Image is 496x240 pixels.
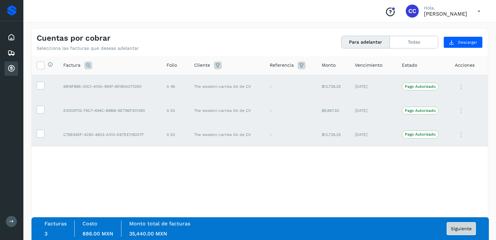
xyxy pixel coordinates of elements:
label: Costo [82,220,97,227]
span: Monto [322,62,336,69]
span: Factura [63,62,81,69]
span: Acciones [455,62,475,69]
button: Para adelantar [341,36,390,48]
span: 35,440.00 MXN [129,231,167,237]
td: - [265,74,316,99]
td: [DATE] [350,74,397,99]
td: - [265,99,316,123]
td: $9,967.50 [316,99,350,123]
td: E0003F02-76C7-494C-B8BB-9E796F301390 [58,99,161,123]
div: Inicio [5,30,18,45]
button: Descargar [443,36,483,48]
td: $12,736.25 [316,74,350,99]
div: Embarques [5,46,18,60]
span: Cliente [194,62,210,69]
label: Monto total de facturas [129,220,190,227]
span: 886.00 MXN [82,231,113,237]
span: Referencia [270,62,294,69]
td: 6818F885-30C1-410A-9947-95180A270250 [58,74,161,99]
button: Siguiente [447,222,476,235]
span: Estado [402,62,417,69]
td: C76E645F-4292-4603-A310-E67EE118207F [58,123,161,147]
label: Facturas [44,220,67,227]
p: Pago Autorizado [405,84,436,89]
p: Carlos Cardiel Castro [424,11,467,17]
p: Pago Autorizado [405,132,436,137]
td: A 52 [161,99,189,123]
td: $12,736.25 [316,123,350,147]
span: 3 [44,231,47,237]
div: Cuentas por cobrar [5,61,18,76]
td: [DATE] [350,123,397,147]
p: Selecciona las facturas que deseas adelantar [37,46,139,51]
td: The western carries SA de CV [189,123,265,147]
td: - [265,123,316,147]
p: Hola, [424,5,467,11]
td: The western carries SA de CV [189,99,265,123]
span: Descargar [458,39,477,45]
span: Vencimiento [355,62,382,69]
td: A 46 [161,74,189,99]
td: [DATE] [350,99,397,123]
td: A 53 [161,123,189,147]
p: Pago Autorizado [405,108,436,113]
td: The western carries SA de CV [189,74,265,99]
button: Todas [390,36,438,48]
span: Folio [167,62,177,69]
h4: Cuentas por cobrar [37,33,110,43]
span: Siguiente [451,226,472,231]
